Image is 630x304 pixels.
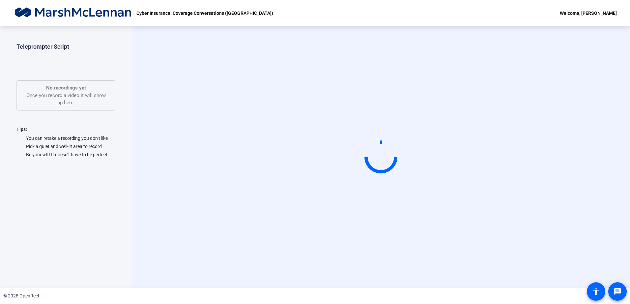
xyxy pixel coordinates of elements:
[16,135,115,141] div: You can retake a recording you don’t like
[592,288,600,295] mat-icon: accessibility
[16,143,115,150] div: Pick a quiet and well-lit area to record
[13,7,133,20] img: OpenReel logo
[24,84,108,92] p: No recordings yet
[16,151,115,158] div: Be yourself! It doesn’t have to be perfect
[136,9,273,17] p: Cyber Insurance: Coverage Conversations ([GEOGRAPHIC_DATA])
[614,288,621,295] mat-icon: message
[560,9,617,17] div: Welcome, [PERSON_NAME]
[24,84,108,107] div: Once you record a video it will show up here.
[16,125,115,133] div: Tips:
[3,292,39,299] div: © 2025 OpenReel
[16,43,69,51] div: Teleprompter Script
